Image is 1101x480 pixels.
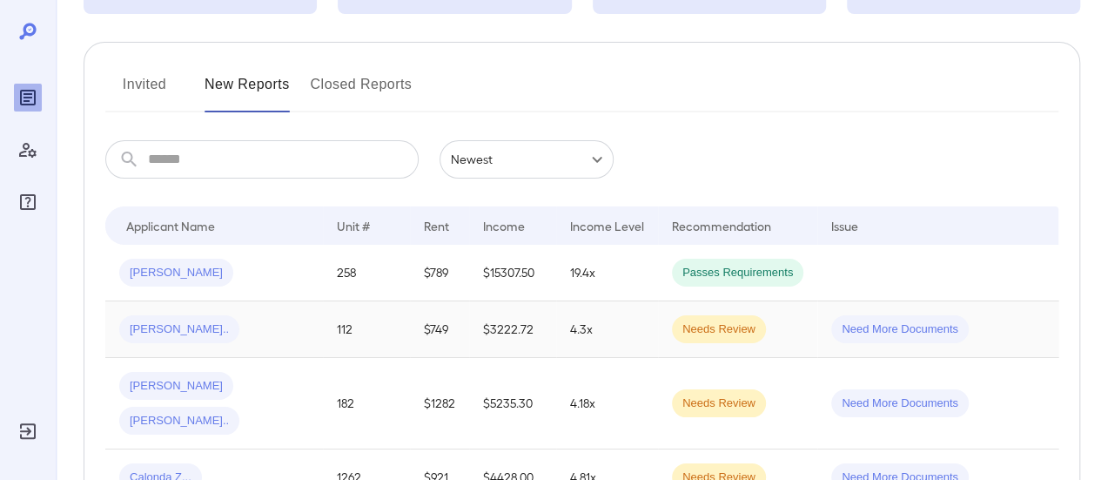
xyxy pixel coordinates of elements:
[556,301,658,358] td: 4.3x
[469,301,556,358] td: $3222.72
[311,71,413,112] button: Closed Reports
[483,215,525,236] div: Income
[119,378,233,395] span: [PERSON_NAME]
[119,265,233,281] span: [PERSON_NAME]
[126,215,215,236] div: Applicant Name
[14,188,42,216] div: FAQ
[323,358,410,450] td: 182
[337,215,370,236] div: Unit #
[469,358,556,450] td: $5235.30
[14,417,42,445] div: Log Out
[410,301,469,358] td: $749
[831,215,859,236] div: Issue
[672,265,803,281] span: Passes Requirements
[119,321,239,338] span: [PERSON_NAME]..
[323,245,410,301] td: 258
[570,215,644,236] div: Income Level
[672,215,771,236] div: Recommendation
[831,321,969,338] span: Need More Documents
[14,136,42,164] div: Manage Users
[424,215,452,236] div: Rent
[105,71,184,112] button: Invited
[14,84,42,112] div: Reports
[469,245,556,301] td: $15307.50
[556,245,658,301] td: 19.4x
[323,301,410,358] td: 112
[672,321,766,338] span: Needs Review
[119,413,239,429] span: [PERSON_NAME]..
[440,140,614,179] div: Newest
[831,395,969,412] span: Need More Documents
[410,245,469,301] td: $789
[672,395,766,412] span: Needs Review
[205,71,290,112] button: New Reports
[410,358,469,450] td: $1282
[556,358,658,450] td: 4.18x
